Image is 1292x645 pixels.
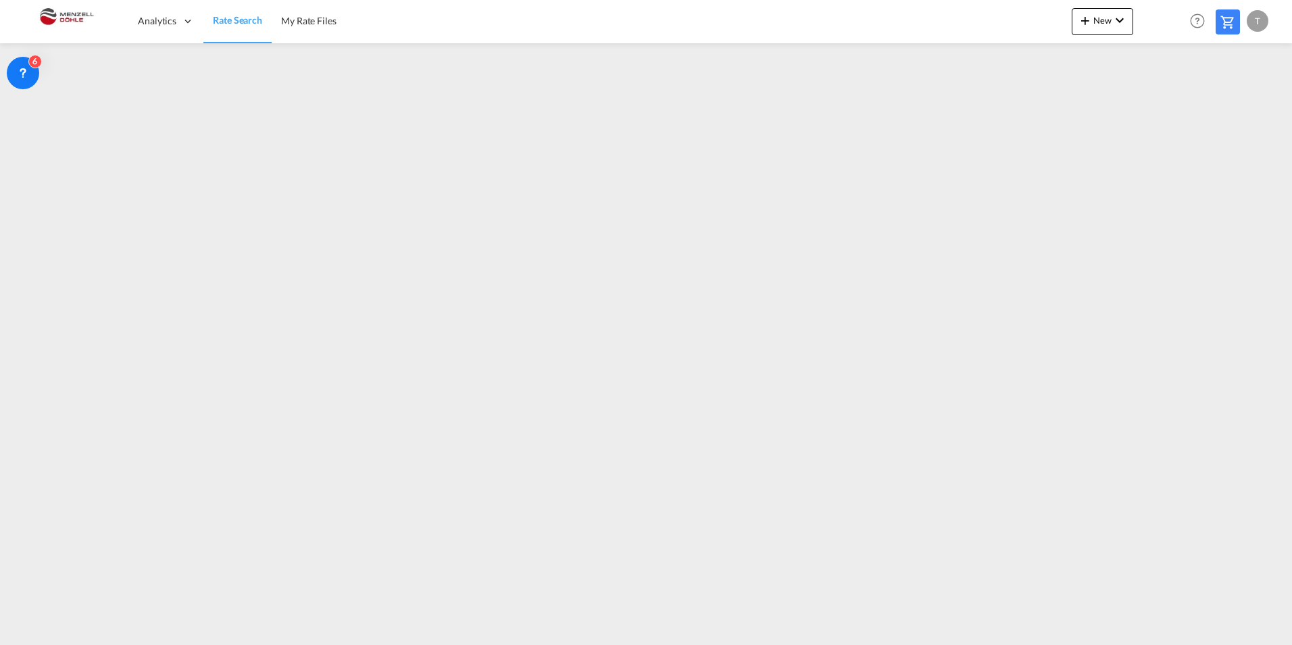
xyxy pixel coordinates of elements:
[1247,10,1268,32] div: T
[138,14,176,28] span: Analytics
[1077,15,1128,26] span: New
[20,6,111,37] img: 5c2b1670644e11efba44c1e626d722bd.JPG
[1072,8,1133,35] button: icon-plus 400-fgNewicon-chevron-down
[1077,12,1093,28] md-icon: icon-plus 400-fg
[1186,9,1209,32] span: Help
[213,14,262,26] span: Rate Search
[281,15,337,26] span: My Rate Files
[1112,12,1128,28] md-icon: icon-chevron-down
[1186,9,1216,34] div: Help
